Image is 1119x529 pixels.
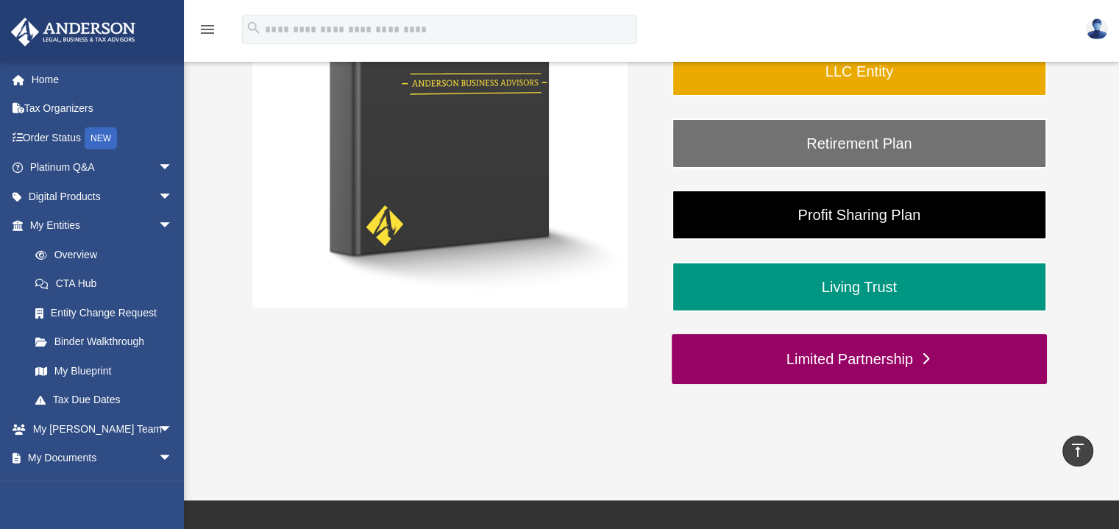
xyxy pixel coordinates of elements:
img: User Pic [1086,18,1108,40]
a: Billingarrow_drop_down [10,472,195,502]
a: Entity Change Request [21,298,195,327]
a: Limited Partnership [672,334,1047,384]
a: Retirement Plan [672,118,1047,168]
a: Binder Walkthrough [21,327,188,357]
a: Home [10,65,195,94]
i: menu [199,21,216,38]
i: search [246,20,262,36]
img: Anderson Advisors Platinum Portal [7,18,140,46]
a: My Blueprint [21,356,195,386]
div: NEW [85,127,117,149]
a: Living Trust [672,262,1047,312]
a: LLC Entity [672,46,1047,96]
span: arrow_drop_down [158,472,188,503]
a: Profit Sharing Plan [672,190,1047,240]
span: arrow_drop_down [158,211,188,241]
i: vertical_align_top [1069,441,1087,459]
span: arrow_drop_down [158,414,188,444]
span: arrow_drop_down [158,153,188,183]
a: vertical_align_top [1062,436,1093,466]
span: arrow_drop_down [158,182,188,212]
a: Tax Organizers [10,94,195,124]
a: My Documentsarrow_drop_down [10,444,195,473]
a: Order StatusNEW [10,123,195,153]
a: My Entitiesarrow_drop_down [10,211,195,241]
a: My [PERSON_NAME] Teamarrow_drop_down [10,414,195,444]
a: CTA Hub [21,269,195,299]
a: Tax Due Dates [21,386,195,415]
a: Digital Productsarrow_drop_down [10,182,195,211]
a: Platinum Q&Aarrow_drop_down [10,153,195,182]
span: arrow_drop_down [158,444,188,474]
a: Overview [21,240,195,269]
a: menu [199,26,216,38]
